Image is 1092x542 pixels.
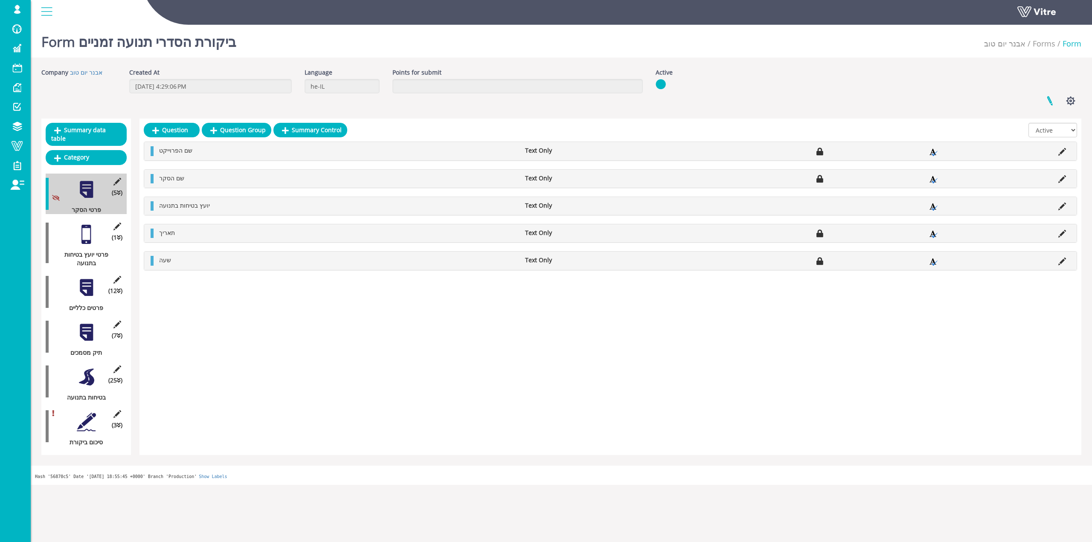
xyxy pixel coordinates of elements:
[108,287,122,295] span: (12 )
[112,233,122,242] span: (1 )
[521,256,658,264] li: Text Only
[159,201,210,209] span: יועץ בטיחות בתנועה
[70,68,102,76] a: אבנר יום טוב
[521,201,658,210] li: Text Only
[112,421,122,429] span: (3 )
[159,174,184,182] span: שם הסקר
[521,229,658,237] li: Text Only
[199,474,227,479] a: Show Labels
[656,79,666,90] img: yes
[392,68,441,77] label: Points for submit
[46,123,127,146] a: Summary data table
[159,256,171,264] span: שעה
[1055,38,1081,49] li: Form
[656,68,673,77] label: Active
[41,21,236,58] h1: Form ביקורת הסדרי תנועה זמניים
[1033,38,1055,49] a: Forms
[273,123,347,137] a: Summary Control
[144,123,200,137] a: Question
[46,438,120,446] div: סיכום ביקורת
[46,393,120,402] div: בטיחות בתנועה
[129,68,160,77] label: Created At
[41,68,68,77] label: Company
[46,150,127,165] a: Category
[46,250,120,267] div: פרטי יועץ בטיחות בתנועה
[984,38,1025,49] a: אבנר יום טוב
[46,304,120,312] div: פרטים כלליים
[202,123,271,137] a: Question Group
[305,68,332,77] label: Language
[112,188,122,197] span: (5 )
[112,331,122,340] span: (7 )
[521,146,658,155] li: Text Only
[521,174,658,183] li: Text Only
[35,474,197,479] span: Hash '56870c5' Date '[DATE] 18:55:45 +0000' Branch 'Production'
[46,348,120,357] div: תיק מסמכים
[159,146,192,154] span: שם הפרוייקט
[108,376,122,385] span: (25 )
[46,206,120,214] div: פרטי הסקר
[159,229,175,237] span: תאריך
